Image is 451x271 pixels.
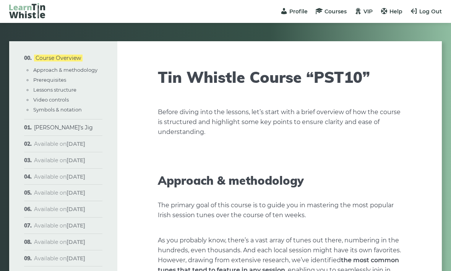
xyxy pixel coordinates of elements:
h1: Tin Whistle Course “PST10” [158,68,402,86]
a: Courses [315,8,347,15]
a: Video controls [33,97,69,103]
strong: [DATE] [67,140,85,147]
a: Approach & methodology [33,67,97,73]
strong: [DATE] [67,206,85,213]
span: Available on [34,206,85,213]
span: Courses [324,8,347,15]
span: Log Out [419,8,442,15]
span: Available on [34,157,85,164]
img: LearnTinWhistle.com [9,3,45,18]
span: Available on [34,189,85,196]
a: [PERSON_NAME]’s Jig [34,124,93,131]
strong: [DATE] [67,222,85,229]
strong: [DATE] [67,157,85,164]
strong: [DATE] [67,255,85,262]
span: Available on [34,222,85,229]
span: Available on [34,173,85,180]
a: Course Overview [34,55,83,61]
span: Available on [34,239,85,245]
p: The primary goal of this course is to guide you in mastering the most popular Irish session tunes... [158,200,402,220]
span: Available on [34,255,85,262]
span: Profile [289,8,308,15]
p: Before diving into the lessons, let’s start with a brief overview of how the course is structured... [158,107,402,137]
a: Help [380,8,402,15]
strong: [DATE] [67,189,85,196]
a: Lessons structure [33,87,76,93]
a: VIP [354,8,373,15]
a: Symbols & notation [33,106,82,113]
span: Help [389,8,402,15]
strong: [DATE] [67,173,85,180]
strong: [DATE] [67,239,85,245]
a: Log Out [410,8,442,15]
h2: Approach & methodology [158,174,402,187]
a: Profile [280,8,308,15]
span: Available on [34,140,85,147]
span: VIP [363,8,373,15]
a: Prerequisites [33,77,66,83]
